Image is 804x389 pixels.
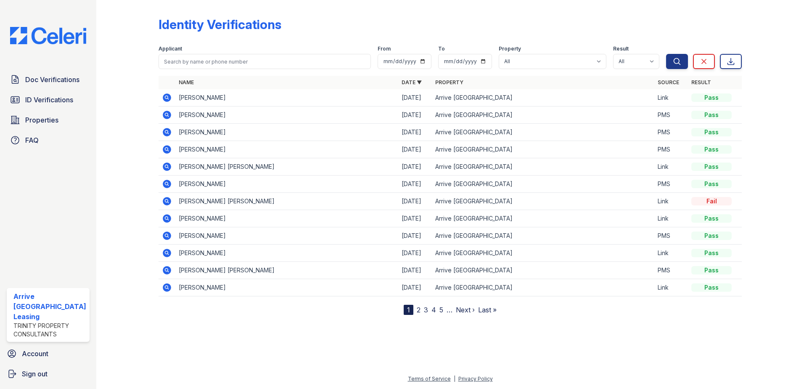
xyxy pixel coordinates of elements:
[175,158,398,176] td: [PERSON_NAME] [PERSON_NAME]
[478,306,497,314] a: Last »
[691,145,732,154] div: Pass
[654,158,688,176] td: Link
[175,141,398,158] td: [PERSON_NAME]
[398,279,432,296] td: [DATE]
[654,279,688,296] td: Link
[691,197,732,205] div: Fail
[175,176,398,193] td: [PERSON_NAME]
[402,79,422,85] a: Date ▼
[398,245,432,262] td: [DATE]
[398,176,432,193] td: [DATE]
[179,79,194,85] a: Name
[458,376,493,382] a: Privacy Policy
[398,210,432,227] td: [DATE]
[404,305,413,315] div: 1
[499,45,521,52] label: Property
[654,262,688,279] td: PMS
[25,75,79,85] span: Doc Verifications
[454,376,455,382] div: |
[654,210,688,227] td: Link
[691,163,732,171] div: Pass
[691,266,732,274] div: Pass
[435,79,463,85] a: Property
[398,107,432,124] td: [DATE]
[7,132,90,149] a: FAQ
[408,376,451,382] a: Terms of Service
[159,45,182,52] label: Applicant
[175,89,398,107] td: [PERSON_NAME]
[424,306,428,314] a: 3
[159,54,371,69] input: Search by name or phone number
[175,227,398,245] td: [PERSON_NAME]
[175,279,398,296] td: [PERSON_NAME]
[22,349,48,359] span: Account
[432,227,655,245] td: Arrive [GEOGRAPHIC_DATA]
[432,107,655,124] td: Arrive [GEOGRAPHIC_DATA]
[398,193,432,210] td: [DATE]
[7,91,90,108] a: ID Verifications
[691,111,732,119] div: Pass
[654,245,688,262] td: Link
[175,124,398,141] td: [PERSON_NAME]
[432,89,655,107] td: Arrive [GEOGRAPHIC_DATA]
[159,17,281,32] div: Identity Verifications
[378,45,391,52] label: From
[417,306,421,314] a: 2
[398,158,432,176] td: [DATE]
[175,262,398,279] td: [PERSON_NAME] [PERSON_NAME]
[654,176,688,193] td: PMS
[13,291,86,322] div: Arrive [GEOGRAPHIC_DATA] Leasing
[398,141,432,158] td: [DATE]
[432,262,655,279] td: Arrive [GEOGRAPHIC_DATA]
[25,135,39,145] span: FAQ
[432,124,655,141] td: Arrive [GEOGRAPHIC_DATA]
[691,214,732,223] div: Pass
[654,141,688,158] td: PMS
[658,79,679,85] a: Source
[25,95,73,105] span: ID Verifications
[439,306,443,314] a: 5
[432,193,655,210] td: Arrive [GEOGRAPHIC_DATA]
[613,45,629,52] label: Result
[398,124,432,141] td: [DATE]
[398,89,432,107] td: [DATE]
[431,306,436,314] a: 4
[691,249,732,257] div: Pass
[175,210,398,227] td: [PERSON_NAME]
[7,112,90,128] a: Properties
[654,89,688,107] td: Link
[432,176,655,193] td: Arrive [GEOGRAPHIC_DATA]
[654,227,688,245] td: PMS
[175,193,398,210] td: [PERSON_NAME] [PERSON_NAME]
[654,107,688,124] td: PMS
[22,369,48,379] span: Sign out
[456,306,475,314] a: Next ›
[432,158,655,176] td: Arrive [GEOGRAPHIC_DATA]
[654,124,688,141] td: PMS
[398,227,432,245] td: [DATE]
[447,305,452,315] span: …
[3,27,93,44] img: CE_Logo_Blue-a8612792a0a2168367f1c8372b55b34899dd931a85d93a1a3d3e32e68fde9ad4.png
[432,245,655,262] td: Arrive [GEOGRAPHIC_DATA]
[691,93,732,102] div: Pass
[691,180,732,188] div: Pass
[691,232,732,240] div: Pass
[691,283,732,292] div: Pass
[691,128,732,136] div: Pass
[432,210,655,227] td: Arrive [GEOGRAPHIC_DATA]
[7,71,90,88] a: Doc Verifications
[3,365,93,382] a: Sign out
[13,322,86,338] div: Trinity Property Consultants
[691,79,711,85] a: Result
[3,345,93,362] a: Account
[432,141,655,158] td: Arrive [GEOGRAPHIC_DATA]
[25,115,58,125] span: Properties
[175,245,398,262] td: [PERSON_NAME]
[438,45,445,52] label: To
[654,193,688,210] td: Link
[432,279,655,296] td: Arrive [GEOGRAPHIC_DATA]
[398,262,432,279] td: [DATE]
[175,107,398,124] td: [PERSON_NAME]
